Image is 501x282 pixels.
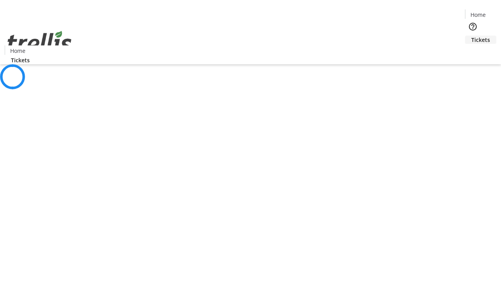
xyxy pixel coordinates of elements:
a: Tickets [465,36,496,44]
img: Orient E2E Organization kN1tKJHOwe's Logo [5,22,74,61]
span: Home [470,11,486,19]
button: Help [465,19,481,34]
a: Home [5,47,30,55]
a: Home [465,11,490,19]
a: Tickets [5,56,36,64]
span: Home [10,47,25,55]
span: Tickets [471,36,490,44]
button: Cart [465,44,481,60]
span: Tickets [11,56,30,64]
